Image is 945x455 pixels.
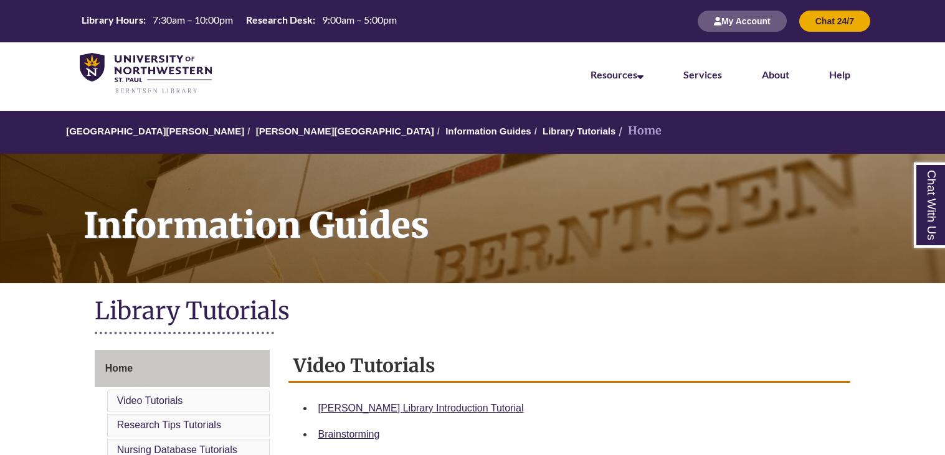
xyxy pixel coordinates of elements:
[698,16,787,26] a: My Account
[318,429,380,439] a: Brainstorming
[256,126,434,136] a: [PERSON_NAME][GEOGRAPHIC_DATA]
[77,13,402,30] a: Hours Today
[318,403,524,413] a: [PERSON_NAME] Library Introduction Tutorial
[683,68,722,80] a: Services
[762,68,789,80] a: About
[95,296,851,329] h1: Library Tutorials
[77,13,402,29] table: Hours Today
[105,363,133,373] span: Home
[829,68,850,80] a: Help
[66,126,244,136] a: [GEOGRAPHIC_DATA][PERSON_NAME]
[288,350,851,383] h2: Video Tutorials
[322,14,397,26] span: 9:00am – 5:00pm
[543,126,615,136] a: Library Tutorials
[799,11,870,32] button: Chat 24/7
[117,395,183,406] a: Video Tutorials
[445,126,531,136] a: Information Guides
[95,350,270,387] a: Home
[117,444,237,455] a: Nursing Database Tutorials
[698,11,787,32] button: My Account
[591,68,643,80] a: Resources
[117,420,221,430] a: Research Tips Tutorials
[77,13,148,27] th: Library Hours:
[80,53,212,95] img: UNWSP Library Logo
[153,14,233,26] span: 7:30am – 10:00pm
[241,13,317,27] th: Research Desk:
[799,16,870,26] a: Chat 24/7
[615,122,662,140] li: Home
[70,154,945,267] h1: Information Guides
